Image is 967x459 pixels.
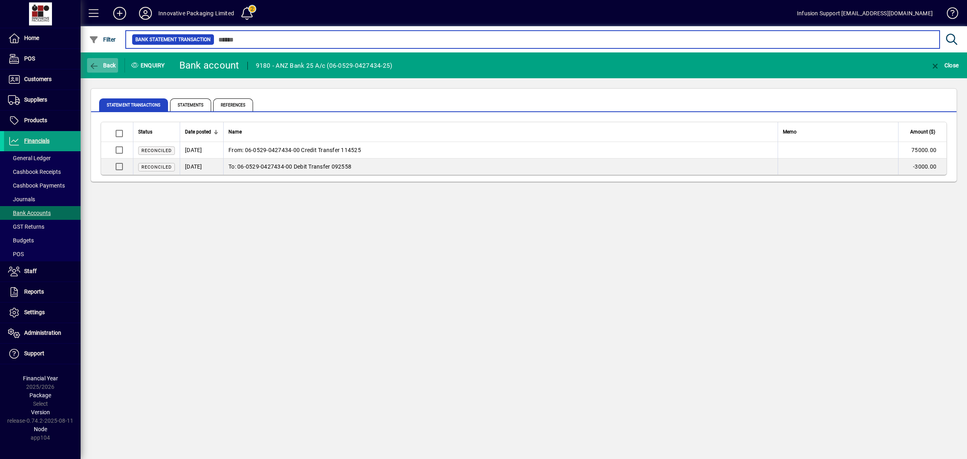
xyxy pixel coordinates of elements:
[29,392,51,398] span: Package
[898,142,946,159] td: 75000.00
[141,165,172,170] span: Reconciled
[89,62,116,69] span: Back
[24,330,61,336] span: Administration
[89,36,116,43] span: Filter
[898,159,946,175] td: -3000.00
[910,127,935,136] span: Amount ($)
[783,127,893,136] div: Memo
[24,76,52,82] span: Customers
[4,28,81,48] a: Home
[4,282,81,302] a: Reports
[4,344,81,364] a: Support
[4,303,81,323] a: Settings
[903,127,942,136] div: Amount ($)
[228,163,351,170] span: To: 06-0529-0427434-00 Debit Transfer 092558
[133,6,158,21] button: Profile
[4,49,81,69] a: POS
[4,261,81,282] a: Staff
[928,58,961,73] button: Close
[180,159,223,175] td: [DATE]
[24,268,37,274] span: Staff
[141,148,172,153] span: Reconciled
[783,127,797,136] span: Memo
[8,155,51,161] span: General Ledger
[34,426,47,432] span: Node
[24,117,47,123] span: Products
[24,350,44,357] span: Support
[922,58,967,73] app-page-header-button: Close enquiry
[87,58,118,73] button: Back
[81,58,125,73] app-page-header-button: Back
[180,142,223,159] td: [DATE]
[4,69,81,90] a: Customers
[228,147,361,153] span: From: 06-0529-0427434-00 Credit Transfer 114525
[138,127,152,136] span: Status
[31,409,50,415] span: Version
[158,7,234,20] div: Innovative Packaging Limited
[24,138,50,144] span: Financials
[8,196,35,202] span: Journals
[228,127,242,136] span: Name
[4,151,81,165] a: General Ledger
[4,247,81,261] a: POS
[4,220,81,234] a: GST Returns
[185,127,218,136] div: Date posted
[99,98,168,111] span: Statement Transactions
[24,55,35,62] span: POS
[4,90,81,110] a: Suppliers
[4,179,81,192] a: Cashbook Payments
[138,127,175,136] div: Status
[8,210,51,216] span: Bank Accounts
[4,323,81,343] a: Administration
[4,206,81,220] a: Bank Accounts
[24,288,44,295] span: Reports
[107,6,133,21] button: Add
[4,165,81,179] a: Cashbook Receipts
[4,234,81,247] a: Budgets
[213,98,253,111] span: References
[8,182,65,189] span: Cashbook Payments
[228,127,773,136] div: Name
[135,35,211,44] span: Bank Statement Transaction
[23,375,58,382] span: Financial Year
[941,2,957,28] a: Knowledge Base
[4,111,81,131] a: Products
[24,35,39,41] span: Home
[24,309,45,315] span: Settings
[930,62,959,69] span: Close
[24,96,47,103] span: Suppliers
[8,169,61,175] span: Cashbook Receipts
[125,59,173,72] div: Enquiry
[170,98,211,111] span: Statements
[8,251,24,257] span: POS
[4,192,81,206] a: Journals
[179,59,239,72] div: Bank account
[87,32,118,47] button: Filter
[185,127,211,136] span: Date posted
[797,7,933,20] div: Infusion Support [EMAIL_ADDRESS][DOMAIN_NAME]
[8,237,34,244] span: Budgets
[256,59,392,72] div: 9180 - ANZ Bank 25 A/c (06-0529-0427434-25)
[8,223,44,230] span: GST Returns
